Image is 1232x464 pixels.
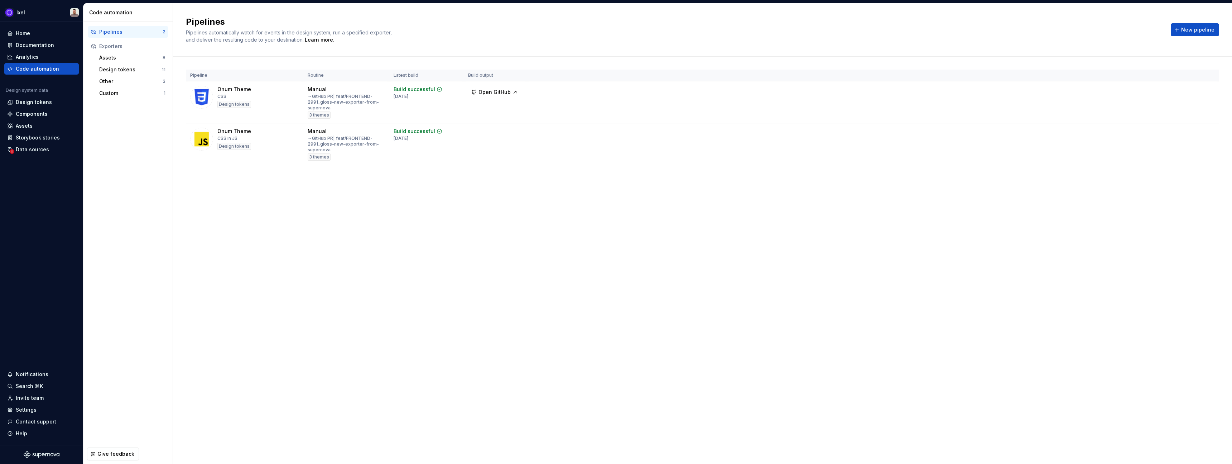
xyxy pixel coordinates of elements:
div: [DATE] [394,136,408,141]
div: Onum Theme [217,128,251,135]
div: Documentation [16,42,54,49]
a: Open GitHub [468,90,521,96]
div: → GitHub PR feat/FRONTEND-2991_gloss-new-exporter-from-supernova [308,94,385,111]
div: → GitHub PR feat/FRONTEND-2991_gloss-new-exporter-from-supernova [308,136,385,153]
div: Design tokens [16,99,52,106]
div: CSS [217,94,226,99]
svg: Supernova Logo [24,451,59,458]
span: . [304,37,334,43]
div: Assets [16,122,33,129]
a: Settings [4,404,79,416]
div: Custom [99,90,164,97]
div: Settings [16,406,37,413]
div: 8 [163,55,165,61]
div: 3 [163,79,165,84]
a: Analytics [4,51,79,63]
a: Code automation [4,63,79,75]
button: IxelAlberto Roldán [1,5,82,20]
div: Storybook stories [16,134,60,141]
div: Help [16,430,27,437]
div: Invite team [16,394,44,402]
span: Open GitHub [478,89,511,96]
button: Design tokens11 [96,64,168,75]
div: Manual [308,86,327,93]
button: Give feedback [87,448,139,460]
a: Documentation [4,39,79,51]
span: 3 themes [309,154,329,160]
div: Notifications [16,371,48,378]
a: Assets [4,120,79,132]
span: 3 themes [309,112,329,118]
div: Search ⌘K [16,383,43,390]
th: Latest build [389,70,464,81]
a: Home [4,28,79,39]
div: Analytics [16,53,39,61]
div: Components [16,110,48,118]
button: Open GitHub [468,86,521,99]
a: Data sources [4,144,79,155]
span: | [333,136,335,141]
div: CSS in JS [217,136,237,141]
img: Alberto Roldán [70,8,79,17]
button: Help [4,428,79,439]
div: [DATE] [394,94,408,99]
span: | [333,94,335,99]
div: Other [99,78,163,85]
button: Assets8 [96,52,168,63]
button: Notifications [4,369,79,380]
button: Contact support [4,416,79,427]
div: Ixel [16,9,25,16]
span: Pipelines automatically watch for events in the design system, run a specified exporter, and deli... [186,29,393,43]
button: Search ⌘K [4,380,79,392]
div: Build successful [394,86,435,93]
button: Pipelines2 [88,26,168,38]
div: Design tokens [99,66,162,73]
div: Manual [308,128,327,135]
a: Storybook stories [4,132,79,143]
button: New pipeline [1171,23,1219,36]
button: Other3 [96,76,168,87]
th: Pipeline [186,70,303,81]
img: 868fd657-9a6c-419b-b302-5d6615f36a2c.png [5,8,14,17]
div: Assets [99,54,163,61]
div: 2 [163,29,165,35]
span: Give feedback [97,450,134,458]
button: Custom1 [96,87,168,99]
div: Design tokens [217,101,251,108]
a: Design tokens [4,96,79,108]
div: Code automation [16,65,59,72]
div: Onum Theme [217,86,251,93]
th: Routine [303,70,389,81]
div: Exporters [99,43,165,50]
div: Design system data [6,87,48,93]
div: Home [16,30,30,37]
span: New pipeline [1181,26,1214,33]
div: Design tokens [217,143,251,150]
div: Pipelines [99,28,163,35]
th: Build output [464,70,527,81]
h2: Pipelines [186,16,1162,28]
a: Learn more [305,36,333,43]
a: Components [4,108,79,120]
div: Build successful [394,128,435,135]
div: Data sources [16,146,49,153]
div: 1 [164,90,165,96]
div: Code automation [89,9,170,16]
div: 11 [162,67,165,72]
div: Contact support [16,418,56,425]
a: Invite team [4,392,79,404]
